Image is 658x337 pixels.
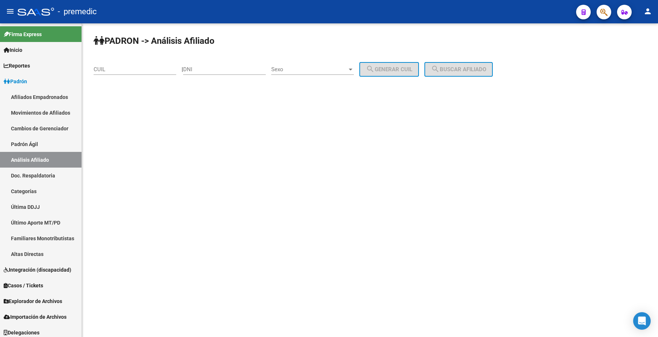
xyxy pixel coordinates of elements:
[4,266,71,274] span: Integración (discapacidad)
[424,62,493,77] button: Buscar afiliado
[271,66,347,73] span: Sexo
[431,66,486,73] span: Buscar afiliado
[366,65,375,73] mat-icon: search
[4,282,43,290] span: Casos / Tickets
[4,297,62,305] span: Explorador de Archivos
[94,36,215,46] strong: PADRON -> Análisis Afiliado
[182,66,424,73] div: |
[643,7,652,16] mat-icon: person
[366,66,412,73] span: Generar CUIL
[4,62,30,70] span: Reportes
[431,65,440,73] mat-icon: search
[4,329,39,337] span: Delegaciones
[4,30,42,38] span: Firma Express
[4,77,27,85] span: Padrón
[58,4,97,20] span: - premedic
[633,312,651,330] div: Open Intercom Messenger
[4,46,22,54] span: Inicio
[359,62,419,77] button: Generar CUIL
[6,7,15,16] mat-icon: menu
[4,313,67,321] span: Importación de Archivos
